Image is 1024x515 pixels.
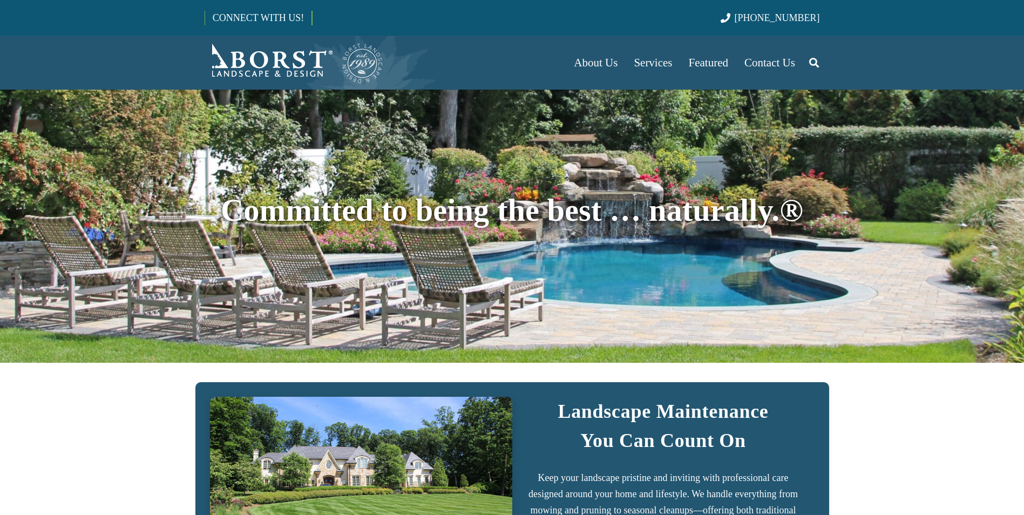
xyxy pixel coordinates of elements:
a: Borst-Logo [205,41,384,84]
a: Search [803,49,825,76]
span: About Us [574,56,618,69]
span: [PHONE_NUMBER] [735,12,820,23]
strong: Landscape Maintenance [558,401,768,422]
strong: You Can Count On [580,430,746,451]
a: Services [626,36,680,90]
a: CONNECT WITH US! [205,5,311,31]
span: Featured [689,56,728,69]
a: Contact Us [736,36,803,90]
a: About Us [566,36,626,90]
span: Committed to being the best … naturally.® [221,193,803,228]
span: Services [634,56,672,69]
a: [PHONE_NUMBER] [721,12,819,23]
a: Featured [681,36,736,90]
span: Contact Us [744,56,795,69]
